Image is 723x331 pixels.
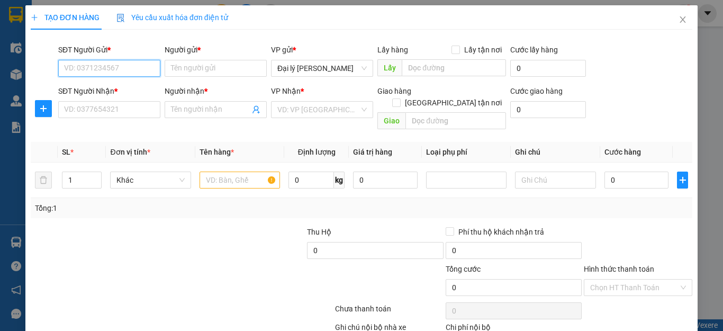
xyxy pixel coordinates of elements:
[460,44,506,56] span: Lấy tận nơi
[116,172,184,188] span: Khác
[116,13,228,22] span: Yêu cầu xuất hóa đơn điện tử
[334,303,445,321] div: Chưa thanh toán
[446,265,481,273] span: Tổng cước
[377,59,402,76] span: Lấy
[510,60,586,77] input: Cước lấy hàng
[677,176,688,184] span: plus
[353,172,418,189] input: 0
[62,148,70,156] span: SL
[510,101,586,118] input: Cước giao hàng
[353,148,392,156] span: Giá trị hàng
[668,5,698,35] button: Close
[58,85,160,97] div: SĐT Người Nhận
[31,13,100,22] span: TẠO ĐƠN HÀNG
[511,142,600,163] th: Ghi chú
[298,148,336,156] span: Định lượng
[377,46,408,54] span: Lấy hàng
[401,97,506,109] span: [GEOGRAPHIC_DATA] tận nơi
[35,172,52,189] button: delete
[200,148,234,156] span: Tên hàng
[377,87,411,95] span: Giao hàng
[31,14,38,21] span: plus
[405,112,506,129] input: Dọc đường
[277,60,367,76] span: Đại lý Nghi Hải
[165,85,267,97] div: Người nhận
[454,226,548,238] span: Phí thu hộ khách nhận trả
[116,14,125,22] img: icon
[515,172,595,189] input: Ghi Chú
[271,44,373,56] div: VP gửi
[200,172,280,189] input: VD: Bàn, Ghế
[271,87,301,95] span: VP Nhận
[510,87,563,95] label: Cước giao hàng
[35,104,51,113] span: plus
[584,265,654,273] label: Hình thức thanh toán
[402,59,506,76] input: Dọc đường
[604,148,641,156] span: Cước hàng
[35,100,52,117] button: plus
[307,228,331,236] span: Thu Hộ
[334,172,345,189] span: kg
[677,172,688,189] button: plus
[165,44,267,56] div: Người gửi
[252,105,260,114] span: user-add
[510,46,558,54] label: Cước lấy hàng
[58,44,160,56] div: SĐT Người Gửi
[422,142,511,163] th: Loại phụ phí
[377,112,405,129] span: Giao
[679,15,687,24] span: close
[110,148,150,156] span: Đơn vị tính
[35,202,280,214] div: Tổng: 1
